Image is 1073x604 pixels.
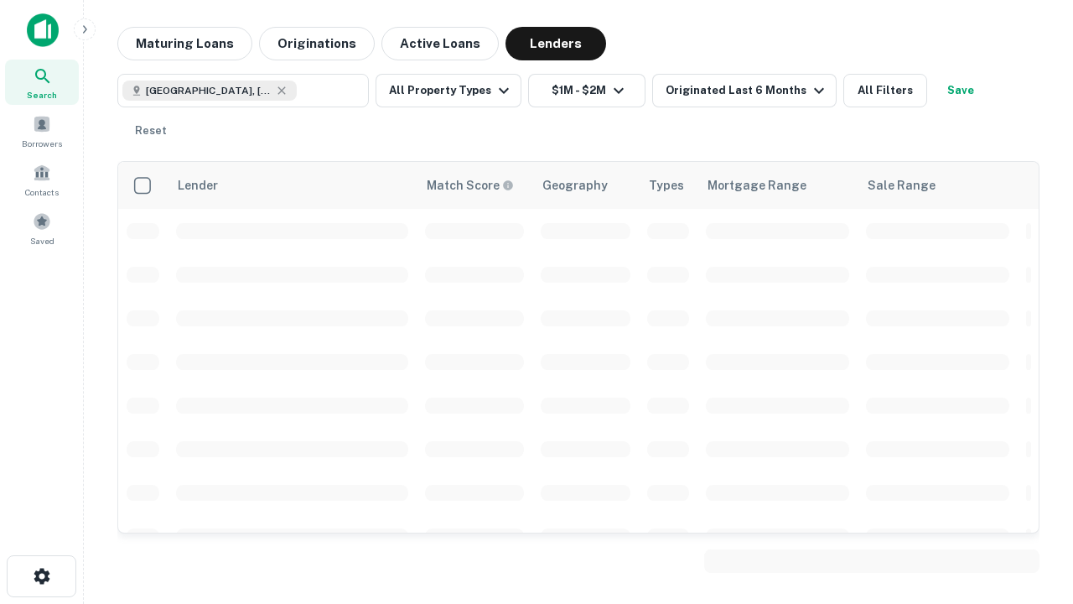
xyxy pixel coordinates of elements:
[532,162,639,209] th: Geography
[989,470,1073,550] iframe: Chat Widget
[5,60,79,105] a: Search
[168,162,417,209] th: Lender
[146,83,272,98] span: [GEOGRAPHIC_DATA], [GEOGRAPHIC_DATA], [GEOGRAPHIC_DATA]
[22,137,62,150] span: Borrowers
[124,114,178,148] button: Reset
[542,175,608,195] div: Geography
[117,27,252,60] button: Maturing Loans
[649,175,684,195] div: Types
[5,108,79,154] a: Borrowers
[843,74,927,107] button: All Filters
[27,13,59,47] img: capitalize-icon.png
[697,162,858,209] th: Mortgage Range
[652,74,837,107] button: Originated Last 6 Months
[427,176,511,195] h6: Match Score
[666,81,829,101] div: Originated Last 6 Months
[5,157,79,202] a: Contacts
[178,175,218,195] div: Lender
[25,185,59,199] span: Contacts
[259,27,375,60] button: Originations
[639,162,697,209] th: Types
[868,175,936,195] div: Sale Range
[427,176,514,195] div: Capitalize uses an advanced AI algorithm to match your search with the best lender. The match sco...
[934,74,987,107] button: Save your search to get updates of matches that match your search criteria.
[5,206,79,251] a: Saved
[376,74,521,107] button: All Property Types
[528,74,645,107] button: $1M - $2M
[381,27,499,60] button: Active Loans
[30,234,54,247] span: Saved
[417,162,532,209] th: Capitalize uses an advanced AI algorithm to match your search with the best lender. The match sco...
[27,88,57,102] span: Search
[505,27,606,60] button: Lenders
[708,175,806,195] div: Mortgage Range
[858,162,1018,209] th: Sale Range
